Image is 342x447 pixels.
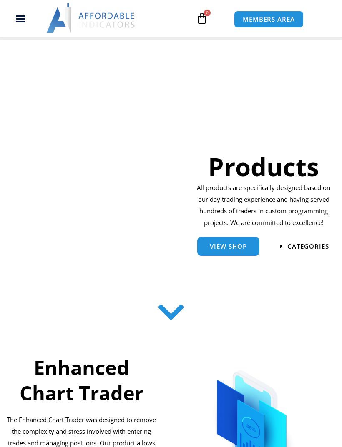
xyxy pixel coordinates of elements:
[287,243,329,250] span: categories
[184,6,220,30] a: 0
[204,10,211,16] span: 0
[191,149,336,184] h1: Products
[197,237,259,256] a: View Shop
[191,182,336,228] p: All products are specifically designed based on our day trading experience and having served hund...
[234,11,304,28] a: MEMBERS AREA
[46,3,136,33] img: LogoAI | Affordable Indicators – NinjaTrader
[210,243,247,250] span: View Shop
[280,243,329,250] a: categories
[4,10,38,26] div: Menu Toggle
[19,118,152,245] img: ProductsSection scaled | Affordable Indicators – NinjaTrader
[4,355,159,406] h2: Enhanced Chart Trader
[243,16,295,22] span: MEMBERS AREA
